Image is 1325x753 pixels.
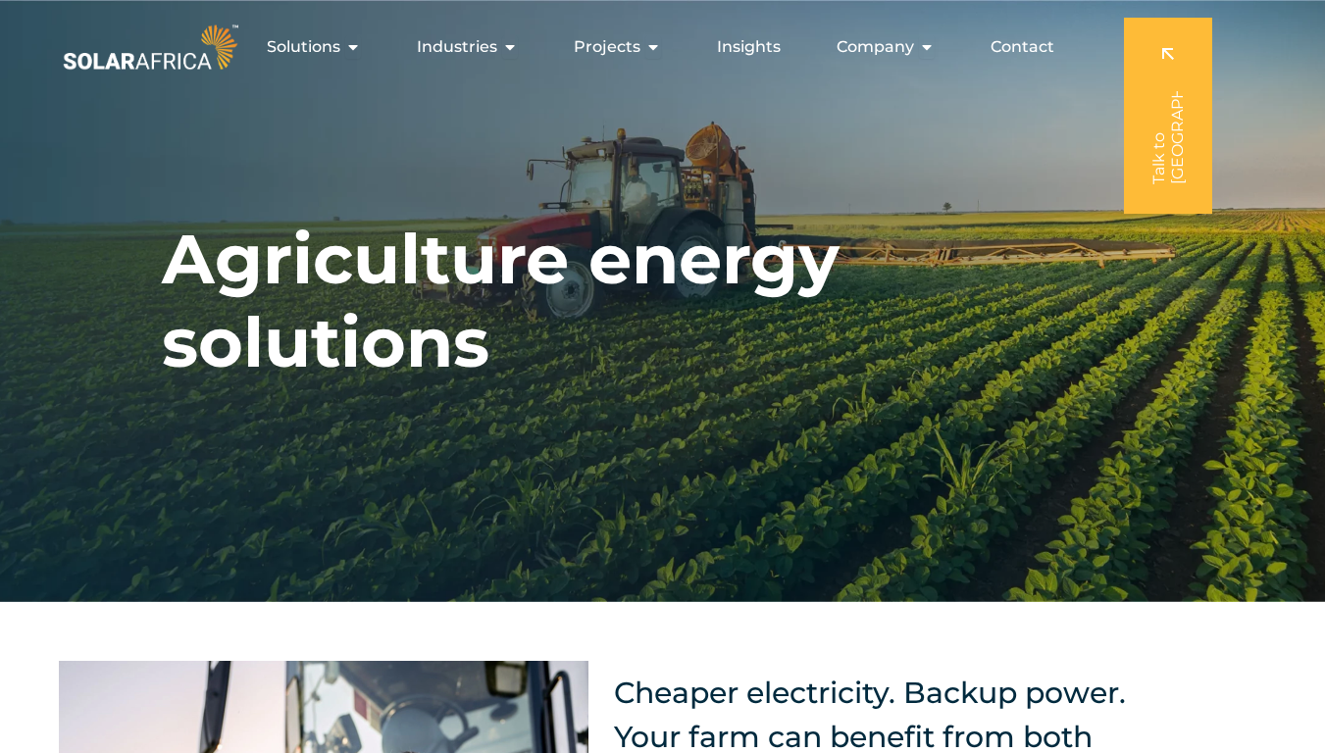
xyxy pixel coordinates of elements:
[242,27,1070,67] nav: Menu
[837,35,914,59] span: Company
[574,35,640,59] span: Projects
[267,35,340,59] span: Solutions
[162,218,1163,384] h1: Agriculture energy solutions
[717,35,781,59] a: Insights
[991,35,1054,59] a: Contact
[242,27,1070,67] div: Menu Toggle
[417,35,497,59] span: Industries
